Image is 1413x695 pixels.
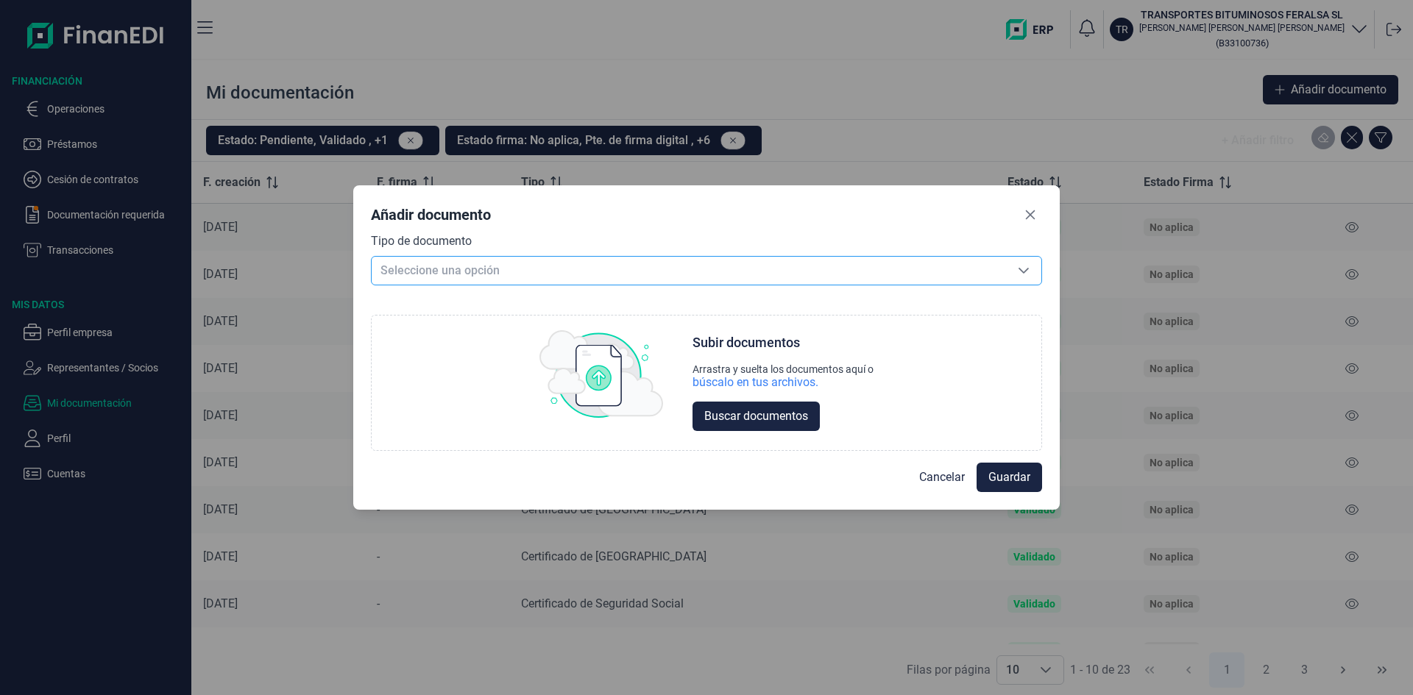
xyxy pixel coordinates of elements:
button: Cancelar [907,463,977,492]
label: Tipo de documento [371,232,472,250]
div: búscalo en tus archivos. [693,375,818,390]
button: Buscar documentos [693,402,820,431]
div: Arrastra y suelta los documentos aquí o [693,363,874,375]
button: Guardar [977,463,1042,492]
button: Close [1019,203,1042,227]
span: Buscar documentos [704,407,808,425]
div: Seleccione una opción [1006,257,1041,285]
div: búscalo en tus archivos. [693,375,874,390]
span: Guardar [988,468,1030,486]
span: Cancelar [919,468,965,486]
div: Añadir documento [371,204,491,225]
div: Subir documentos [693,334,800,352]
span: Seleccione una opción [372,257,1006,285]
img: upload img [539,330,663,418]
